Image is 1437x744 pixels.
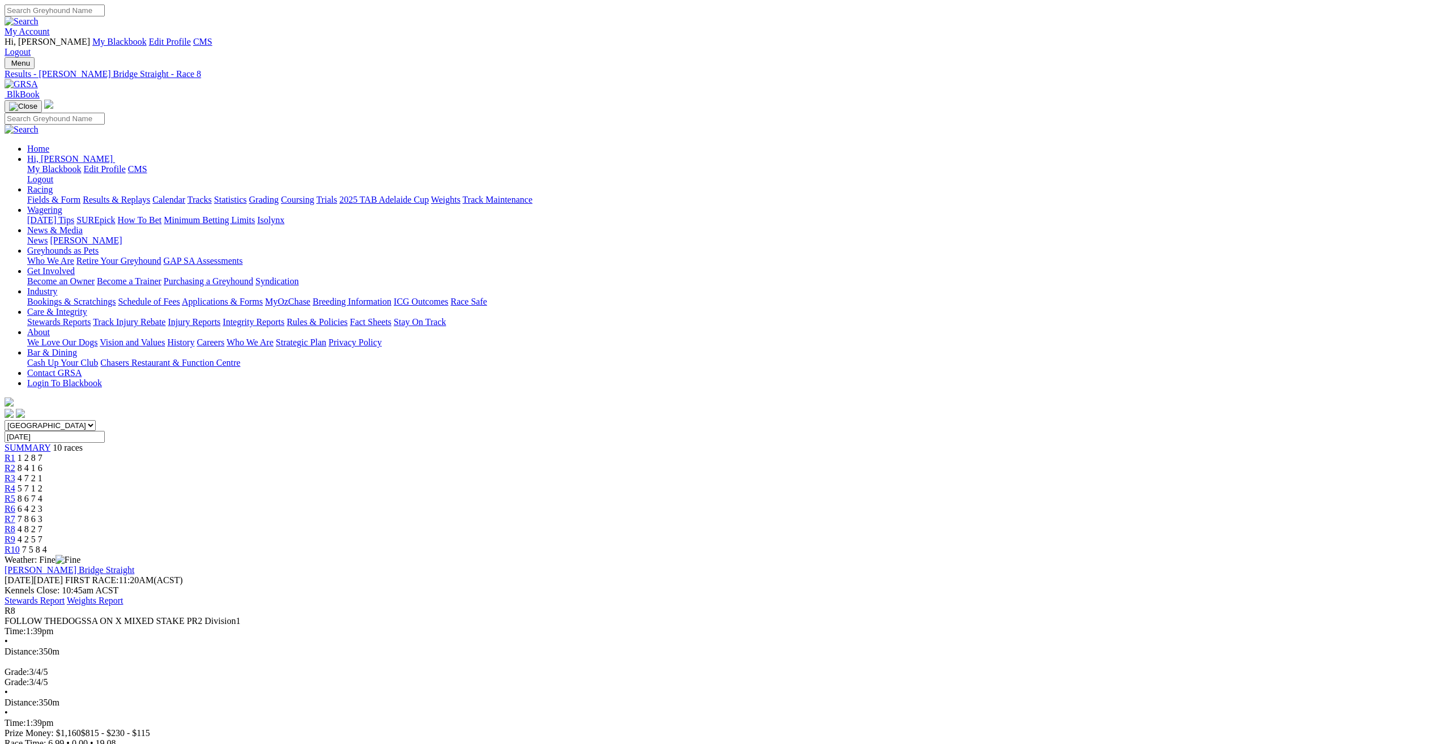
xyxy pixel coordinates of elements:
[5,565,134,575] a: [PERSON_NAME] Bridge Straight
[5,100,42,113] button: Toggle navigation
[350,317,391,327] a: Fact Sheets
[118,215,162,225] a: How To Bet
[5,514,15,524] a: R7
[265,297,310,306] a: MyOzChase
[67,596,123,605] a: Weights Report
[27,154,113,164] span: Hi, [PERSON_NAME]
[53,443,83,452] span: 10 races
[5,473,15,483] a: R3
[249,195,279,204] a: Grading
[5,524,15,534] span: R8
[27,256,74,266] a: Who We Are
[27,297,1432,307] div: Industry
[5,453,15,463] span: R1
[149,37,191,46] a: Edit Profile
[164,215,255,225] a: Minimum Betting Limits
[18,514,42,524] span: 7 8 6 3
[92,37,147,46] a: My Blackbook
[5,647,39,656] span: Distance:
[27,174,53,184] a: Logout
[27,337,97,347] a: We Love Our Dogs
[27,225,83,235] a: News & Media
[5,677,1432,687] div: 3/4/5
[27,378,102,388] a: Login To Blackbook
[168,317,220,327] a: Injury Reports
[394,317,446,327] a: Stay On Track
[5,575,34,585] span: [DATE]
[164,276,253,286] a: Purchasing a Greyhound
[5,575,63,585] span: [DATE]
[27,195,1432,205] div: Racing
[287,317,348,327] a: Rules & Policies
[65,575,183,585] span: 11:20AM(ACST)
[76,215,115,225] a: SUREpick
[5,409,14,418] img: facebook.svg
[276,337,326,347] a: Strategic Plan
[167,337,194,347] a: History
[9,102,37,111] img: Close
[5,647,1432,657] div: 350m
[27,164,82,174] a: My Blackbook
[5,443,50,452] span: SUMMARY
[118,297,180,306] a: Schedule of Fees
[227,337,274,347] a: Who We Are
[5,535,15,544] a: R9
[27,215,1432,225] div: Wagering
[152,195,185,204] a: Calendar
[5,626,1432,636] div: 1:39pm
[5,718,26,728] span: Time:
[27,266,75,276] a: Get Involved
[27,236,48,245] a: News
[5,463,15,473] span: R2
[16,409,25,418] img: twitter.svg
[27,327,50,337] a: About
[5,545,20,554] span: R10
[5,69,1432,79] div: Results - [PERSON_NAME] Bridge Straight - Race 8
[18,494,42,503] span: 8 6 7 4
[27,195,80,204] a: Fields & Form
[18,453,42,463] span: 1 2 8 7
[27,348,77,357] a: Bar & Dining
[5,5,105,16] input: Search
[5,484,15,493] a: R4
[5,626,26,636] span: Time:
[27,317,91,327] a: Stewards Reports
[5,494,15,503] span: R5
[27,297,116,306] a: Bookings & Scratchings
[5,596,65,605] a: Stewards Report
[5,16,39,27] img: Search
[5,27,50,36] a: My Account
[313,297,391,306] a: Breeding Information
[281,195,314,204] a: Coursing
[27,205,62,215] a: Wagering
[193,37,212,46] a: CMS
[197,337,224,347] a: Careers
[329,337,382,347] a: Privacy Policy
[5,431,105,443] input: Select date
[27,164,1432,185] div: Hi, [PERSON_NAME]
[18,535,42,544] span: 4 2 5 7
[27,276,1432,287] div: Get Involved
[5,113,105,125] input: Search
[5,636,8,646] span: •
[50,236,122,245] a: [PERSON_NAME]
[18,524,42,534] span: 4 8 2 7
[5,47,31,57] a: Logout
[431,195,460,204] a: Weights
[255,276,299,286] a: Syndication
[164,256,243,266] a: GAP SA Assessments
[27,358,1432,368] div: Bar & Dining
[5,677,29,687] span: Grade:
[5,585,1432,596] div: Kennels Close: 10:45am ACST
[5,698,1432,708] div: 350m
[5,37,1432,57] div: My Account
[450,297,487,306] a: Race Safe
[223,317,284,327] a: Integrity Reports
[18,504,42,514] span: 6 4 2 3
[5,125,39,135] img: Search
[65,575,118,585] span: FIRST RACE:
[27,144,49,153] a: Home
